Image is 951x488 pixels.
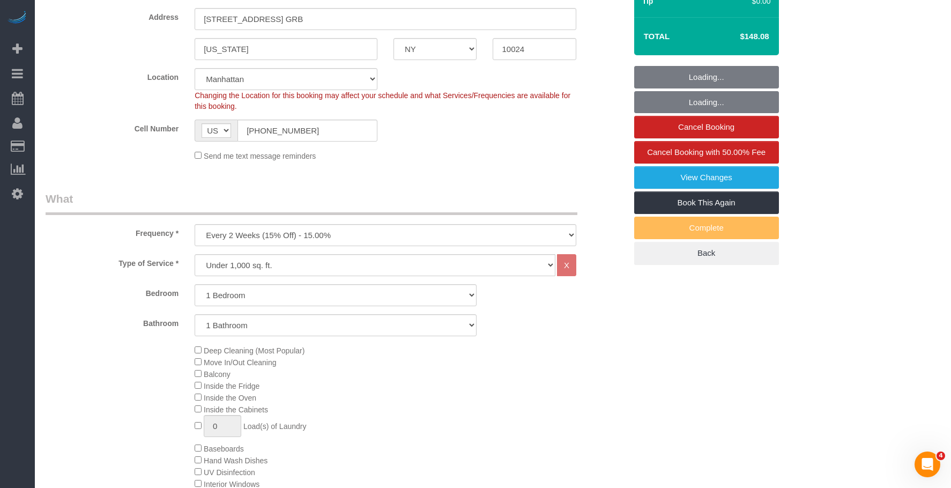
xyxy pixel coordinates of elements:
[634,242,779,264] a: Back
[243,422,307,431] span: Load(s) of Laundry
[634,141,779,164] a: Cancel Booking with 50.00% Fee
[237,120,377,142] input: Cell Number
[204,394,256,402] span: Inside the Oven
[644,32,670,41] strong: Total
[634,191,779,214] a: Book This Again
[204,358,276,367] span: Move In/Out Cleaning
[204,468,255,477] span: UV Disinfection
[204,456,268,465] span: Hand Wash Dishes
[493,38,576,60] input: Zip Code
[38,120,187,134] label: Cell Number
[38,254,187,269] label: Type of Service *
[38,8,187,23] label: Address
[634,116,779,138] a: Cancel Booking
[204,445,244,453] span: Baseboards
[38,314,187,329] label: Bathroom
[46,191,577,215] legend: What
[195,91,570,110] span: Changing the Location for this booking may affect your schedule and what Services/Frequencies are...
[204,152,316,160] span: Send me text message reminders
[38,284,187,299] label: Bedroom
[38,224,187,239] label: Frequency *
[937,452,945,460] span: 4
[634,166,779,189] a: View Changes
[708,32,769,41] h4: $148.08
[915,452,940,477] iframe: Intercom live chat
[204,382,259,390] span: Inside the Fridge
[204,370,231,379] span: Balcony
[647,147,766,157] span: Cancel Booking with 50.00% Fee
[195,38,377,60] input: City
[38,68,187,83] label: Location
[204,405,268,414] span: Inside the Cabinets
[204,346,304,355] span: Deep Cleaning (Most Popular)
[6,11,28,26] img: Automaid Logo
